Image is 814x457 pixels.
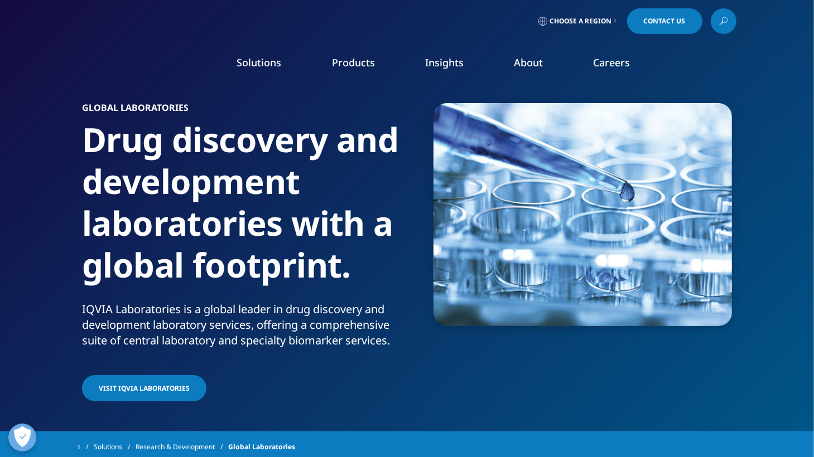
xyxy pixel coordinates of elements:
[332,56,375,69] a: Products
[136,437,228,457] a: Research & Development
[550,17,612,26] span: Choose a Region
[99,383,190,393] span: Visit IQVIA Laboratories
[8,424,36,451] button: Open Preferences
[82,119,403,302] h1: Drug discovery and development laboratories with a global footprint.
[644,18,686,25] span: Contact Us
[237,56,282,69] a: Solutions
[172,39,736,91] nav: Primary
[82,103,403,119] h6: Global Laboratories
[82,302,403,355] p: IQVIA Laboratories is a global leader in drug discovery and development laboratory services, offe...
[434,103,732,326] img: q2_primary_014_600.jpg
[425,56,464,69] a: Insights
[593,56,630,69] a: Careers
[82,375,206,401] a: Visit IQVIA Laboratories
[627,8,702,34] a: Contact Us
[514,56,543,69] a: About
[94,437,136,457] a: Solutions
[228,437,295,457] span: Global Laboratories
